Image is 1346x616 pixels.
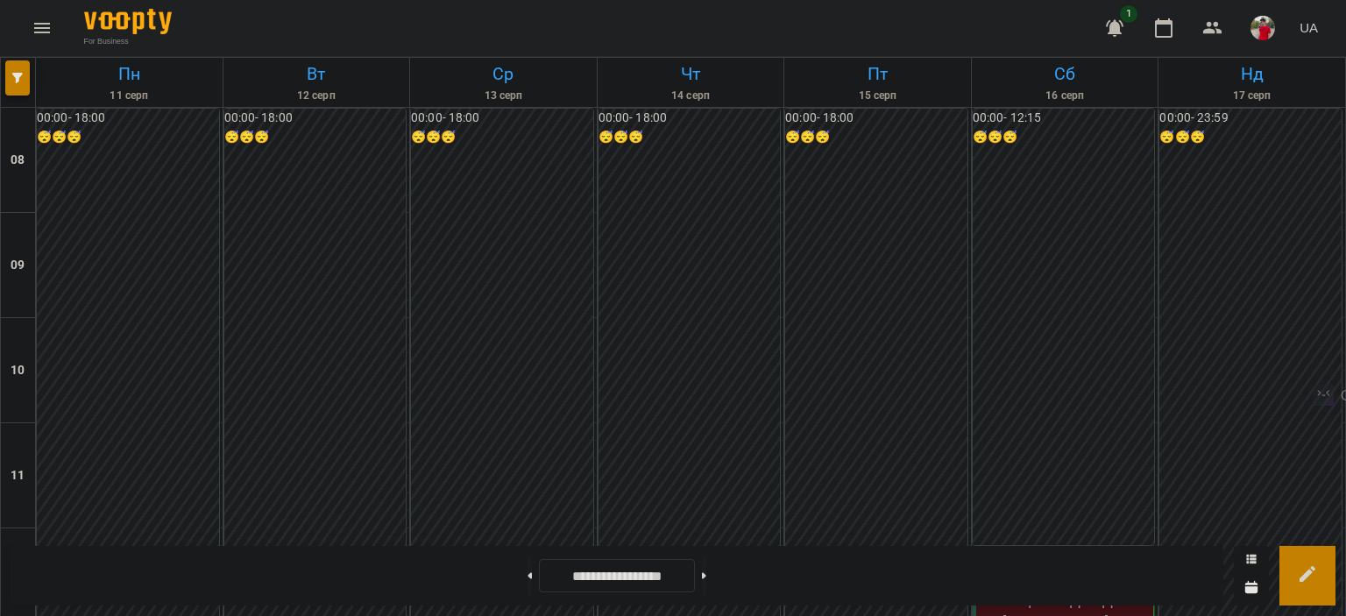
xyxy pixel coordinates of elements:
[84,36,172,46] span: For Business
[37,128,219,147] h6: 😴😴😴
[21,7,63,49] button: Menu
[11,256,25,275] h6: 09
[226,60,407,88] h6: Вт
[1250,16,1275,40] img: 54b6d9b4e6461886c974555cb82f3b73.jpg
[1293,11,1325,44] button: UA
[413,60,594,88] h6: Ср
[39,60,220,88] h6: Пн
[787,60,968,88] h6: Пт
[39,88,220,104] h6: 11 серп
[599,128,781,147] h6: 😴😴😴
[11,361,25,380] h6: 10
[600,88,782,104] h6: 14 серп
[1120,5,1137,23] span: 1
[11,466,25,485] h6: 11
[785,128,967,147] h6: 😴😴😴
[600,60,782,88] h6: Чт
[1159,128,1342,147] h6: 😴😴😴
[413,88,594,104] h6: 13 серп
[1161,88,1342,104] h6: 17 серп
[1300,18,1318,37] span: UA
[11,151,25,170] h6: 08
[973,109,1155,128] h6: 00:00 - 12:15
[973,128,1155,147] h6: 😴😴😴
[974,60,1156,88] h6: Сб
[974,88,1156,104] h6: 16 серп
[411,128,593,147] h6: 😴😴😴
[226,88,407,104] h6: 12 серп
[599,109,781,128] h6: 00:00 - 18:00
[787,88,968,104] h6: 15 серп
[1161,60,1342,88] h6: Нд
[411,109,593,128] h6: 00:00 - 18:00
[37,109,219,128] h6: 00:00 - 18:00
[224,109,407,128] h6: 00:00 - 18:00
[84,9,172,34] img: Voopty Logo
[224,128,407,147] h6: 😴😴😴
[785,109,967,128] h6: 00:00 - 18:00
[1159,109,1342,128] h6: 00:00 - 23:59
